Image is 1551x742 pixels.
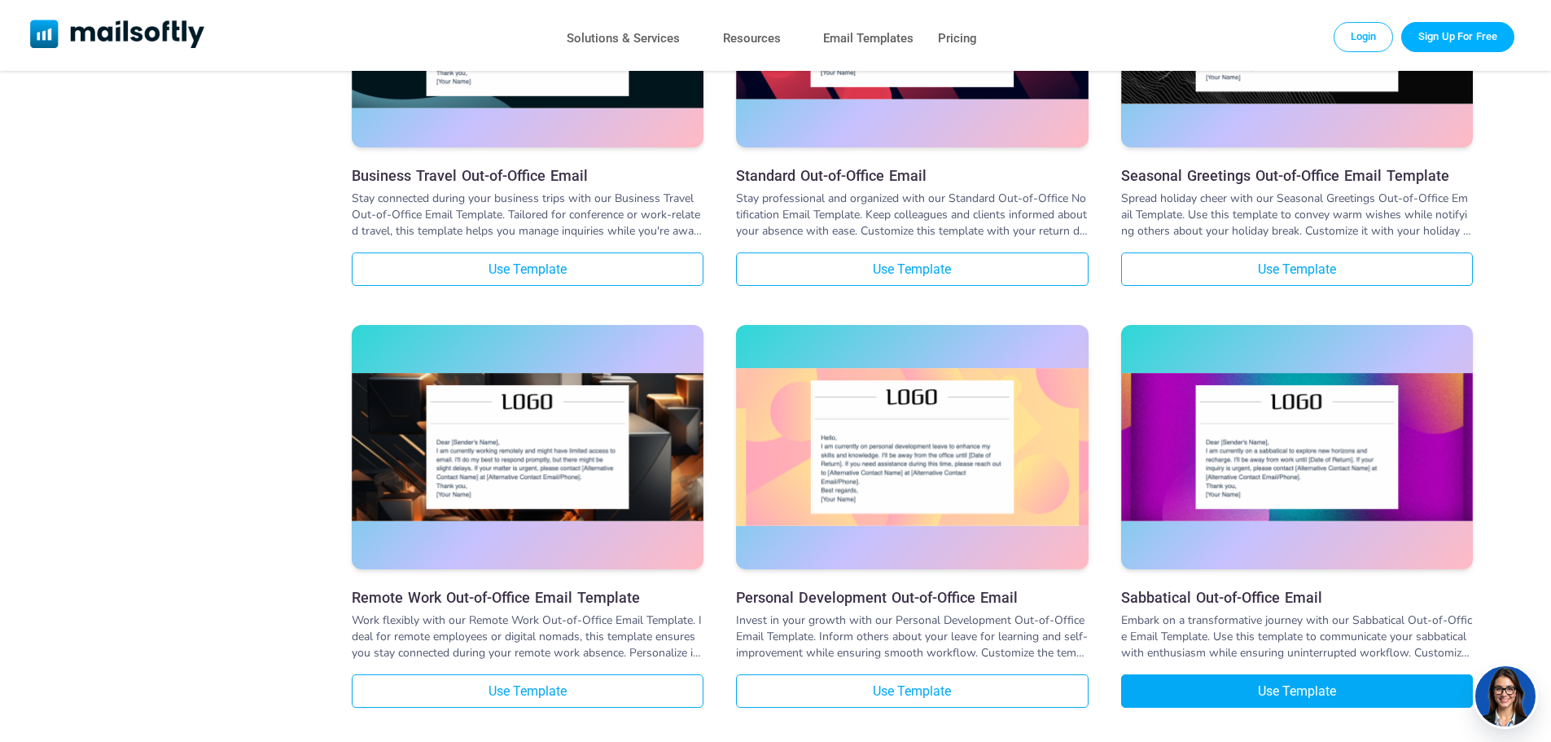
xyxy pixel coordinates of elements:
[30,20,205,51] a: Mailsoftly
[352,589,703,606] a: Remote Work Out-of-Office Email Template
[736,167,1088,184] a: Standard Out-of-Office Email
[30,20,205,48] img: Mailsoftly Logo
[352,252,703,286] a: Use Template
[736,325,1088,573] a: Personal Development Out-of-Office Email
[1121,589,1473,606] a: Sabbatical Out-of-Office Email
[723,27,781,50] a: Resources
[1121,167,1473,184] a: Seasonal Greetings Out-of-Office Email Template
[1121,325,1473,573] a: Sabbatical Out-of-Office Email
[567,27,680,50] a: Solutions & Services
[823,27,914,50] a: Email Templates
[736,589,1088,606] a: Personal Development Out-of-Office Email
[352,373,703,521] img: Remote Work Out-of-Office Email Template
[1121,612,1473,661] div: Embark on a transformative journey with our Sabbatical Out-of-Office Email Template. Use this tem...
[1121,191,1473,239] div: Spread holiday cheer with our Seasonal Greetings Out-of-Office Email Template. Use this template ...
[736,612,1088,661] div: Invest in your growth with our Personal Development Out-of-Office Email Template. Inform others a...
[352,167,703,184] a: Business Travel Out-of-Office Email
[352,191,703,239] div: Stay connected during your business trips with our Business Travel Out-of-Office Email Template. ...
[938,27,977,50] a: Pricing
[1121,252,1473,286] a: Use Template
[1121,674,1473,708] a: Use Template
[736,674,1088,708] a: Use Template
[352,674,703,708] a: Use Template
[1121,373,1473,521] img: Sabbatical Out-of-Office Email
[736,368,1088,525] img: Personal Development Out-of-Office Email
[736,252,1088,286] a: Use Template
[1473,666,1538,727] img: agent
[352,612,703,661] div: Work flexibly with our Remote Work Out-of-Office Email Template. Ideal for remote employees or di...
[352,325,703,573] a: Remote Work Out-of-Office Email Template
[1401,22,1514,51] a: Trial
[736,191,1088,239] div: Stay professional and organized with our Standard Out-of-Office Notification Email Template. Keep...
[1334,22,1394,51] a: Login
